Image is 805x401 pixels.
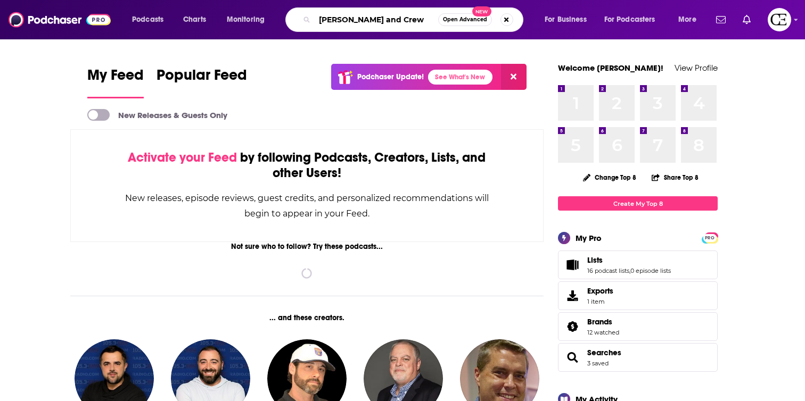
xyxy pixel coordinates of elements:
div: My Pro [576,233,602,243]
a: Show notifications dropdown [712,11,730,29]
img: Podchaser - Follow, Share and Rate Podcasts [9,10,111,30]
a: 12 watched [587,329,619,336]
span: For Podcasters [604,12,655,27]
span: Searches [558,343,718,372]
span: Lists [558,250,718,279]
button: Open AdvancedNew [438,13,492,26]
span: New [472,6,491,16]
a: Show notifications dropdown [738,11,755,29]
span: For Business [545,12,587,27]
img: User Profile [768,8,791,31]
a: Brands [587,317,619,327]
a: 3 saved [587,360,609,367]
a: 0 episode lists [630,267,671,274]
span: Exports [587,286,613,296]
a: Brands [562,319,583,334]
span: Charts [183,12,206,27]
span: Exports [562,288,583,303]
a: Exports [558,281,718,310]
p: Podchaser Update! [357,72,424,81]
a: Searches [587,348,621,357]
a: Welcome [PERSON_NAME]! [558,63,663,73]
a: New Releases & Guests Only [87,109,227,121]
span: Monitoring [227,12,265,27]
div: ... and these creators. [70,313,544,322]
button: Share Top 8 [651,167,699,188]
a: Create My Top 8 [558,196,718,211]
span: 1 item [587,298,613,305]
span: Logged in as cozyearthaudio [768,8,791,31]
span: Activate your Feed [128,149,237,165]
button: open menu [671,11,710,28]
button: open menu [537,11,600,28]
a: 16 podcast lists [587,267,629,274]
span: Popular Feed [157,66,247,90]
span: Open Advanced [443,17,487,22]
div: Search podcasts, credits, & more... [295,7,533,32]
a: Charts [176,11,212,28]
span: Lists [587,255,603,265]
span: My Feed [87,66,144,90]
button: open menu [597,11,671,28]
button: open menu [219,11,278,28]
div: New releases, episode reviews, guest credits, and personalized recommendations will begin to appe... [124,190,490,221]
button: open menu [125,11,177,28]
a: Popular Feed [157,66,247,98]
a: See What's New [428,70,492,85]
span: More [678,12,696,27]
span: , [629,267,630,274]
span: Podcasts [132,12,163,27]
a: Searches [562,350,583,365]
span: Brands [558,312,718,341]
div: by following Podcasts, Creators, Lists, and other Users! [124,150,490,181]
span: Brands [587,317,612,327]
input: Search podcasts, credits, & more... [315,11,438,28]
a: Lists [562,257,583,272]
a: View Profile [675,63,718,73]
a: PRO [703,233,716,241]
a: Lists [587,255,671,265]
button: Change Top 8 [577,171,643,184]
div: Not sure who to follow? Try these podcasts... [70,242,544,251]
button: Show profile menu [768,8,791,31]
a: My Feed [87,66,144,98]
